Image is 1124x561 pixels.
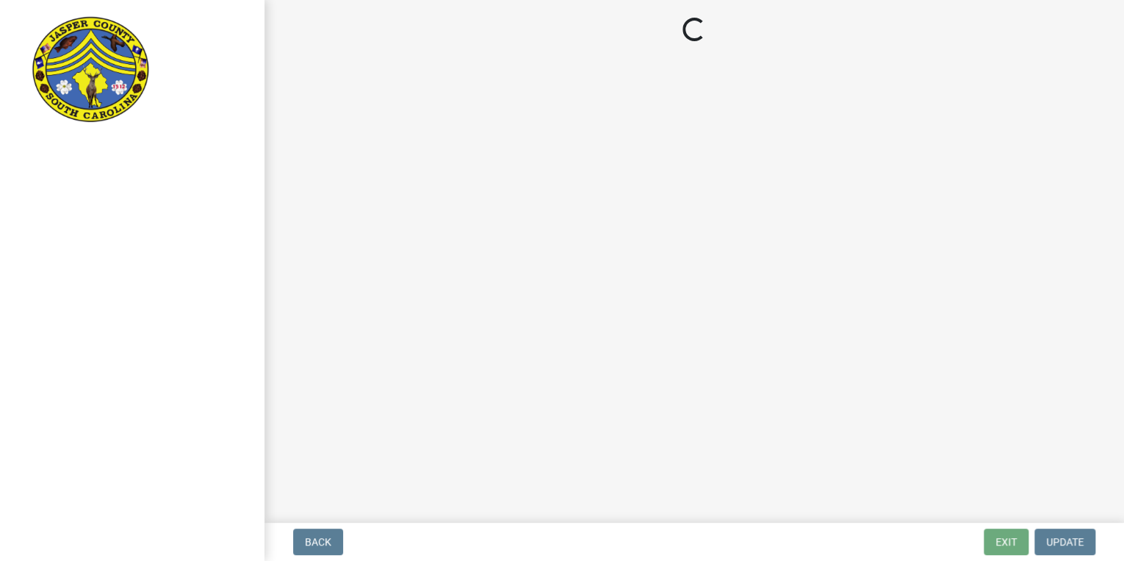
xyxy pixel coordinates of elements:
[1046,536,1084,548] span: Update
[305,536,331,548] span: Back
[1034,529,1095,555] button: Update
[984,529,1028,555] button: Exit
[29,15,152,126] img: Jasper County, South Carolina
[293,529,343,555] button: Back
